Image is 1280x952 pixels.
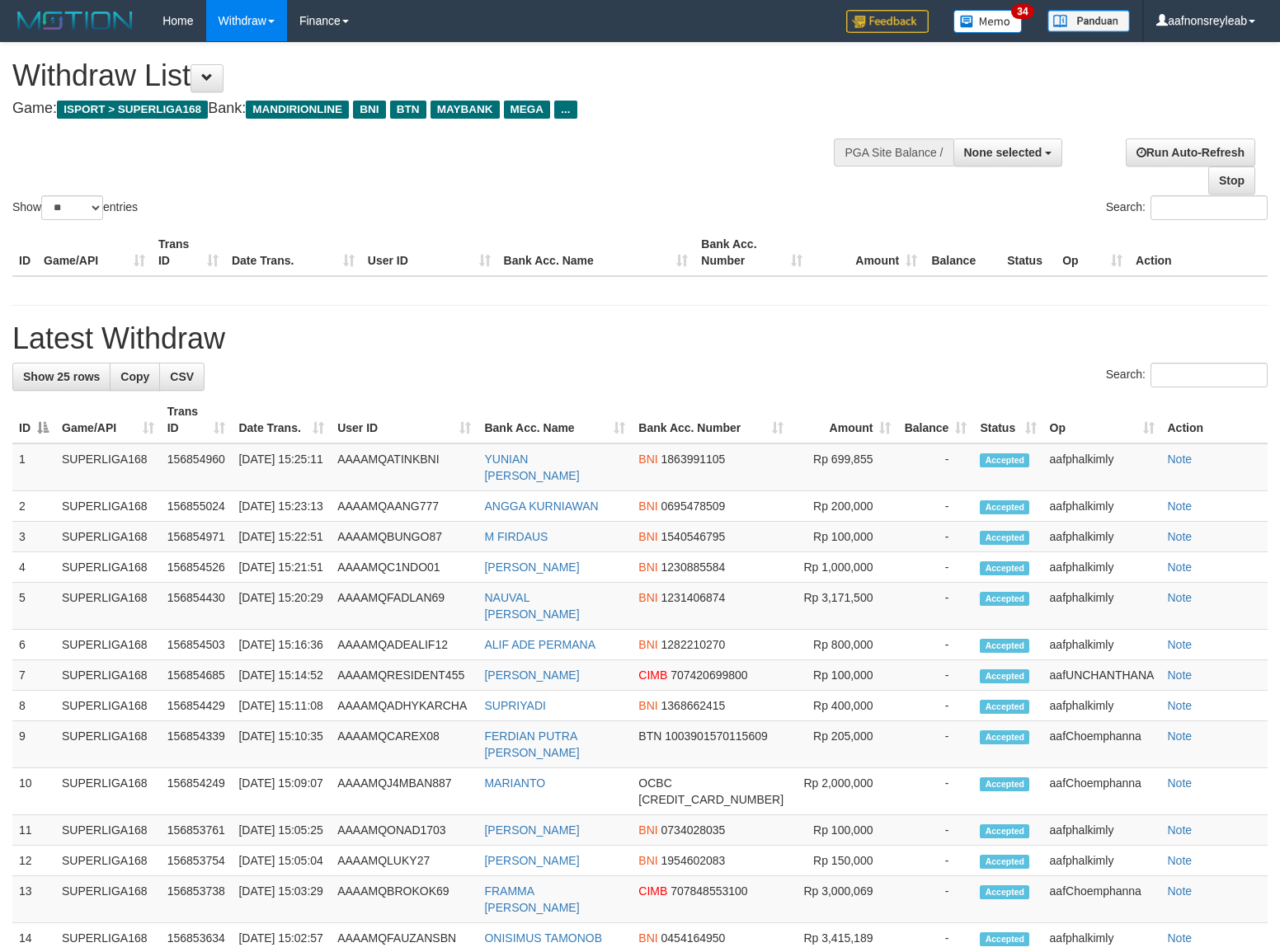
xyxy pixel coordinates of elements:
[790,691,897,721] td: Rp 400,000
[661,499,726,513] span: Copy 0695478509 to clipboard
[980,639,1029,653] span: Accepted
[55,522,161,552] td: SUPERLIGA168
[790,491,897,522] td: Rp 200,000
[661,931,726,945] span: Copy 0454164950 to clipboard
[484,499,598,513] a: ANGGA KURNIAWAN
[790,660,897,691] td: Rp 100,000
[790,846,897,876] td: Rp 150,000
[671,884,747,898] span: Copy 707848553100 to clipboard
[484,530,548,543] a: M FIRDAUS
[55,721,161,768] td: SUPERLIGA168
[331,630,478,660] td: AAAAMQADEALIF12
[1047,10,1130,32] img: panduan.png
[12,59,837,92] h1: Withdraw List
[924,229,1000,276] th: Balance
[980,855,1029,869] span: Accepted
[12,721,55,768] td: 9
[1168,854,1193,867] a: Note
[161,846,233,876] td: 156853754
[897,491,973,522] td: -
[12,660,55,691] td: 7
[1208,166,1255,195] a: Stop
[361,229,497,276] th: User ID
[55,443,161,491] td: SUPERLIGA168
[790,443,897,491] td: Rp 699,855
[55,491,161,522] td: SUPERLIGA168
[23,370,100,383] span: Show 25 rows
[1043,552,1161,583] td: aafphalkimly
[638,776,671,790] span: OCBC
[1043,768,1161,815] td: aafChoemphanna
[55,630,161,660] td: SUPERLIGA168
[953,138,1063,166] button: None selected
[12,691,55,721] td: 8
[1168,884,1193,898] a: Note
[846,10,929,33] img: Feedback.jpg
[980,561,1029,575] span: Accepted
[170,370,194,383] span: CSV
[638,591,657,604] span: BNI
[661,823,726,837] span: Copy 0734028035 to clipboard
[232,443,331,491] td: [DATE] 15:25:11
[55,660,161,691] td: SUPERLIGA168
[1011,4,1033,19] span: 34
[897,522,973,552] td: -
[246,101,349,119] span: MANDIRIONLINE
[12,443,55,491] td: 1
[661,560,726,574] span: Copy 1230885584 to clipboard
[232,721,331,768] td: [DATE] 15:10:35
[897,443,973,491] td: -
[638,699,657,712] span: BNI
[1043,876,1161,923] td: aafChoemphanna
[232,691,331,721] td: [DATE] 15:11:08
[55,846,161,876] td: SUPERLIGA168
[980,932,1029,946] span: Accepted
[232,876,331,923] td: [DATE] 15:03:29
[1043,522,1161,552] td: aafphalkimly
[484,729,579,759] a: FERDIAN PUTRA [PERSON_NAME]
[790,396,897,443] th: Amount: activate to sort column ascending
[110,363,160,391] a: Copy
[980,453,1029,467] span: Accepted
[1168,499,1193,513] a: Note
[980,500,1029,514] span: Accepted
[897,876,973,923] td: -
[484,823,579,837] a: [PERSON_NAME]
[331,396,478,443] th: User ID: activate to sort column ascending
[331,552,478,583] td: AAAAMQC1NDO01
[12,396,55,443] th: ID: activate to sort column descending
[953,10,1023,33] img: Button%20Memo.svg
[1043,630,1161,660] td: aafphalkimly
[638,793,784,806] span: Copy 693816522488 to clipboard
[12,322,1268,355] h1: Latest Withdraw
[232,583,331,630] td: [DATE] 15:20:29
[1106,195,1268,220] label: Search:
[55,552,161,583] td: SUPERLIGA168
[638,499,657,513] span: BNI
[790,721,897,768] td: Rp 205,000
[1161,396,1268,443] th: Action
[1168,591,1193,604] a: Note
[1168,823,1193,837] a: Note
[638,854,657,867] span: BNI
[331,691,478,721] td: AAAAMQADHYKARCHA
[331,815,478,846] td: AAAAMQONAD1703
[1043,721,1161,768] td: aafChoemphanna
[484,668,579,682] a: [PERSON_NAME]
[12,229,37,276] th: ID
[484,560,579,574] a: [PERSON_NAME]
[694,229,809,276] th: Bank Acc. Number
[161,630,233,660] td: 156854503
[484,931,602,945] a: ONISIMUS TAMONOB
[161,522,233,552] td: 156854971
[161,583,233,630] td: 156854430
[897,583,973,630] td: -
[980,531,1029,545] span: Accepted
[980,885,1029,899] span: Accepted
[980,824,1029,838] span: Accepted
[638,931,657,945] span: BNI
[37,229,152,276] th: Game/API
[1168,530,1193,543] a: Note
[331,443,478,491] td: AAAAMQATINKBNI
[331,522,478,552] td: AAAAMQBUNGO87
